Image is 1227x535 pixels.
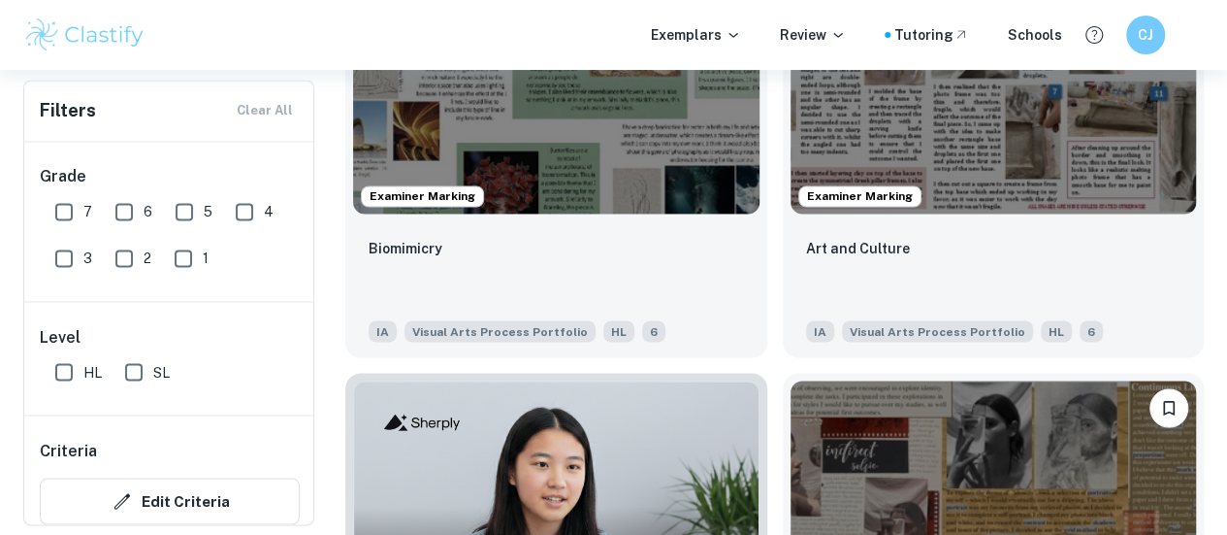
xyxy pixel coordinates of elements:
[369,238,442,259] p: Biomimicry
[204,201,212,222] span: 5
[1041,320,1072,342] span: HL
[1078,18,1111,51] button: Help and Feedback
[144,248,151,269] span: 2
[40,97,96,124] h6: Filters
[40,165,300,188] h6: Grade
[264,201,274,222] span: 4
[23,16,146,54] img: Clastify logo
[1135,24,1157,46] h6: CJ
[806,238,910,259] p: Art and Culture
[369,320,397,342] span: IA
[83,201,92,222] span: 7
[799,187,920,205] span: Examiner Marking
[153,361,170,383] span: SL
[806,320,834,342] span: IA
[1126,16,1165,54] button: CJ
[1008,24,1062,46] a: Schools
[83,361,102,383] span: HL
[144,201,152,222] span: 6
[842,320,1033,342] span: Visual Arts Process Portfolio
[894,24,969,46] a: Tutoring
[1149,388,1188,427] button: Bookmark
[40,325,300,349] h6: Level
[1080,320,1103,342] span: 6
[651,24,741,46] p: Exemplars
[83,248,92,269] span: 3
[40,439,97,462] h6: Criteria
[780,24,846,46] p: Review
[40,478,300,524] button: Edit Criteria
[362,187,483,205] span: Examiner Marking
[203,248,209,269] span: 1
[404,320,596,342] span: Visual Arts Process Portfolio
[642,320,665,342] span: 6
[603,320,634,342] span: HL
